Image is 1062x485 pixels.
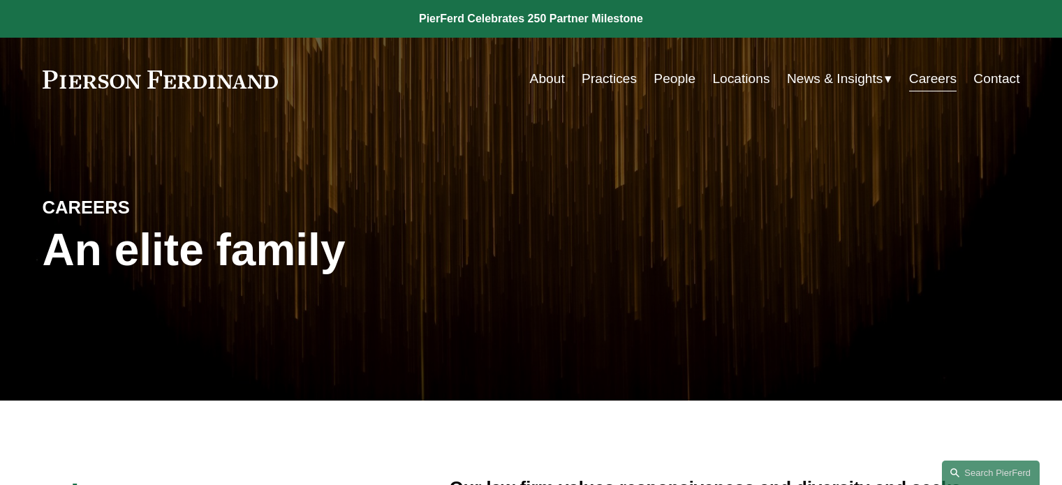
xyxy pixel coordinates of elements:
a: Locations [712,66,769,92]
span: News & Insights [787,67,883,91]
a: folder dropdown [787,66,892,92]
a: Search this site [942,461,1040,485]
a: Contact [973,66,1019,92]
a: About [530,66,565,92]
h4: CAREERS [43,196,287,218]
a: People [654,66,695,92]
a: Careers [909,66,957,92]
a: Practices [582,66,637,92]
h1: An elite family [43,225,531,276]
